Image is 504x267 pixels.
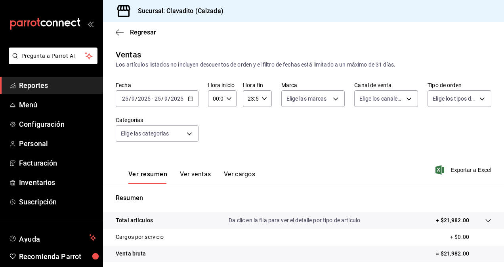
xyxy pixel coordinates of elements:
label: Hora inicio [208,82,237,88]
span: Regresar [130,29,156,36]
p: Resumen [116,193,491,203]
span: Facturación [19,158,96,168]
button: Pregunta a Parrot AI [9,48,97,64]
span: Recomienda Parrot [19,251,96,262]
label: Tipo de orden [428,82,491,88]
h3: Sucursal: Clavadito (Calzada) [132,6,223,16]
label: Fecha [116,82,199,88]
input: -- [131,95,135,102]
span: / [135,95,137,102]
button: Ver resumen [128,170,167,184]
input: ---- [137,95,151,102]
span: Elige las marcas [286,95,327,103]
span: - [152,95,153,102]
div: navigation tabs [128,170,255,184]
span: Elige los tipos de orden [433,95,477,103]
span: Menú [19,99,96,110]
span: Inventarios [19,177,96,188]
div: Ventas [116,49,141,61]
p: = $21,982.00 [436,250,491,258]
label: Hora fin [243,82,271,88]
input: -- [122,95,129,102]
span: / [168,95,170,102]
input: -- [164,95,168,102]
input: ---- [170,95,184,102]
a: Pregunta a Parrot AI [6,57,97,66]
p: Venta bruta [116,250,146,258]
div: Los artículos listados no incluyen descuentos de orden y el filtro de fechas está limitado a un m... [116,61,491,69]
span: Personal [19,138,96,149]
label: Canal de venta [354,82,418,88]
span: / [161,95,164,102]
button: Ver cargos [224,170,256,184]
p: + $0.00 [450,233,491,241]
label: Categorías [116,117,199,123]
p: + $21,982.00 [436,216,469,225]
span: Configuración [19,119,96,130]
span: Pregunta a Parrot AI [21,52,85,60]
span: / [129,95,131,102]
button: Ver ventas [180,170,211,184]
span: Reportes [19,80,96,91]
p: Cargos por servicio [116,233,164,241]
button: Regresar [116,29,156,36]
p: Da clic en la fila para ver el detalle por tipo de artículo [229,216,360,225]
button: Exportar a Excel [437,165,491,175]
span: Elige las categorías [121,130,169,137]
input: -- [154,95,161,102]
label: Marca [281,82,345,88]
span: Elige los canales de venta [359,95,403,103]
button: open_drawer_menu [87,21,94,27]
span: Ayuda [19,233,86,242]
p: Total artículos [116,216,153,225]
span: Suscripción [19,196,96,207]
